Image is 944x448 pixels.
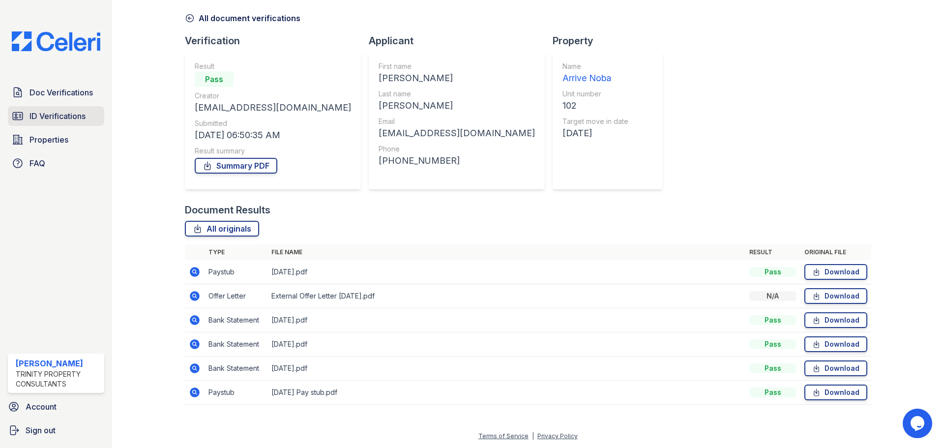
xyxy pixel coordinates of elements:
th: Type [205,244,267,260]
div: [DATE] [562,126,628,140]
div: 102 [562,99,628,113]
div: Pass [749,339,796,349]
div: [EMAIL_ADDRESS][DOMAIN_NAME] [195,101,351,115]
a: Sign out [4,420,108,440]
div: Pass [749,267,796,277]
a: Download [804,288,867,304]
a: Download [804,385,867,400]
a: Download [804,264,867,280]
a: Privacy Policy [537,432,578,440]
div: Trinity Property Consultants [16,369,100,389]
div: Pass [749,363,796,373]
th: Original file [800,244,871,260]
td: Paystub [205,260,267,284]
div: Result summary [195,146,351,156]
td: [DATE].pdf [267,357,745,381]
span: Account [26,401,57,413]
div: Applicant [369,34,553,48]
a: Properties [8,130,104,149]
img: CE_Logo_Blue-a8612792a0a2168367f1c8372b55b34899dd931a85d93a1a3d3e32e68fde9ad4.png [4,31,108,51]
div: Pass [749,388,796,397]
div: [DATE] 06:50:35 AM [195,128,351,142]
a: Download [804,312,867,328]
span: Properties [29,134,68,146]
div: Unit number [562,89,628,99]
a: Download [804,360,867,376]
div: Pass [195,71,234,87]
a: FAQ [8,153,104,173]
td: Bank Statement [205,357,267,381]
a: Summary PDF [195,158,277,174]
span: Sign out [26,424,56,436]
td: [DATE] Pay stub.pdf [267,381,745,405]
a: Name Arrive Noba [562,61,628,85]
div: Name [562,61,628,71]
th: File name [267,244,745,260]
iframe: chat widget [903,409,934,438]
td: [DATE].pdf [267,332,745,357]
td: Offer Letter [205,284,267,308]
a: Account [4,397,108,417]
div: [PHONE_NUMBER] [379,154,535,168]
span: Doc Verifications [29,87,93,98]
div: Phone [379,144,535,154]
div: N/A [749,291,796,301]
a: All originals [185,221,259,237]
td: Paystub [205,381,267,405]
div: First name [379,61,535,71]
a: Download [804,336,867,352]
td: [DATE].pdf [267,260,745,284]
div: Submitted [195,119,351,128]
div: [EMAIL_ADDRESS][DOMAIN_NAME] [379,126,535,140]
a: All document verifications [185,12,300,24]
div: Pass [749,315,796,325]
div: Target move in date [562,117,628,126]
div: Property [553,34,671,48]
td: External Offer Letter [DATE].pdf [267,284,745,308]
div: Result [195,61,351,71]
td: Bank Statement [205,332,267,357]
a: Terms of Service [478,432,529,440]
span: ID Verifications [29,110,86,122]
div: Creator [195,91,351,101]
div: [PERSON_NAME] [16,358,100,369]
div: Verification [185,34,369,48]
a: ID Verifications [8,106,104,126]
div: | [532,432,534,440]
div: [PERSON_NAME] [379,99,535,113]
div: [PERSON_NAME] [379,71,535,85]
td: [DATE].pdf [267,308,745,332]
div: Arrive Noba [562,71,628,85]
a: Doc Verifications [8,83,104,102]
div: Last name [379,89,535,99]
div: Email [379,117,535,126]
th: Result [745,244,800,260]
span: FAQ [29,157,45,169]
div: Document Results [185,203,270,217]
td: Bank Statement [205,308,267,332]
